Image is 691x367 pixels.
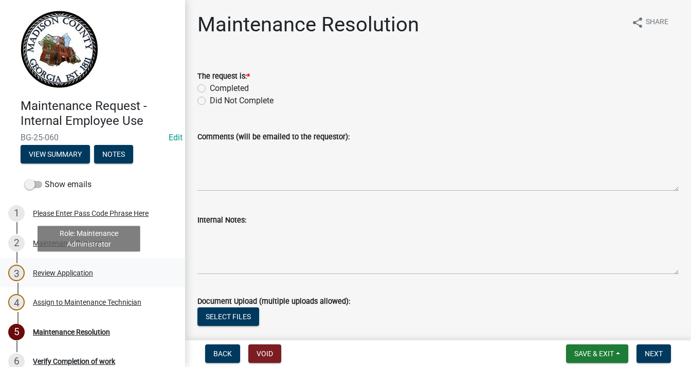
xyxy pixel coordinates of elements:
[21,133,165,142] span: BG-25-060
[197,307,259,326] button: Select files
[8,205,25,222] div: 1
[33,210,149,217] div: Please Enter Pass Code Phrase Here
[8,265,25,281] div: 3
[21,145,90,163] button: View Summary
[8,324,25,340] div: 5
[94,145,133,163] button: Notes
[197,134,350,141] label: Comments (will be emailed to the requestor):
[94,151,133,159] wm-modal-confirm: Notes
[169,133,183,142] a: Edit
[631,16,644,29] i: share
[33,269,93,277] div: Review Application
[197,73,250,80] label: The request is:
[169,133,183,142] wm-modal-confirm: Edit Application Number
[33,240,102,247] div: Maintenance Request
[8,235,25,251] div: 2
[210,95,274,107] label: Did Not Complete
[21,151,90,159] wm-modal-confirm: Summary
[197,12,419,37] h1: Maintenance Resolution
[197,217,246,224] label: Internal Notes:
[213,350,232,358] span: Back
[645,350,663,358] span: Next
[646,16,668,29] span: Share
[205,344,240,363] button: Back
[574,350,614,358] span: Save & Exit
[33,299,141,306] div: Assign to Maintenance Technician
[197,298,350,305] label: Document Upload (multiple uploads allowed):
[21,11,98,88] img: Madison County, Georgia
[566,344,628,363] button: Save & Exit
[623,12,677,32] button: shareShare
[38,226,140,251] div: Role: Maintenance Administrator
[33,328,110,336] div: Maintenance Resolution
[8,294,25,310] div: 4
[21,99,177,129] h4: Maintenance Request - Internal Employee Use
[210,82,249,95] label: Completed
[637,344,671,363] button: Next
[33,358,115,365] div: Verify Completion of work
[248,344,281,363] button: Void
[25,178,92,191] label: Show emails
